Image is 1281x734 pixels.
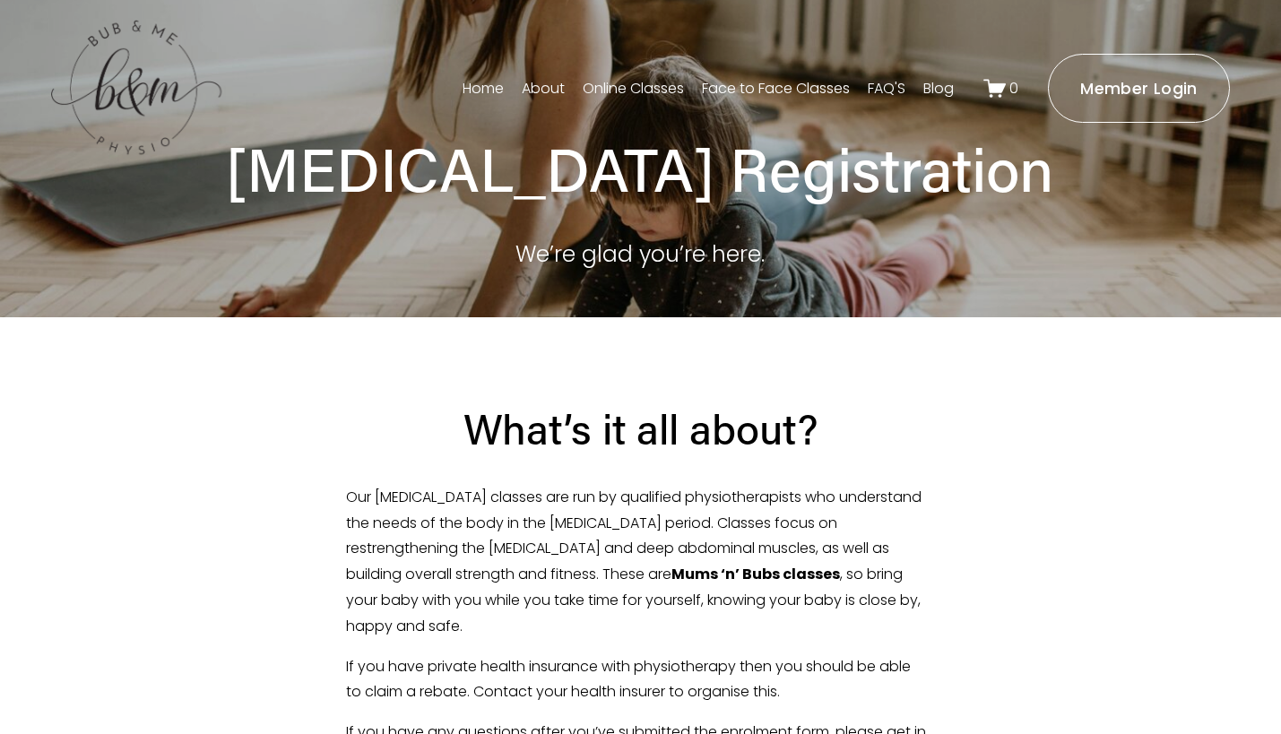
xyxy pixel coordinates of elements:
a: About [522,74,565,103]
a: Online Classes [583,74,684,103]
p: Our [MEDICAL_DATA] classes are run by qualified physiotherapists who understand the needs of the ... [346,485,935,640]
h1: [MEDICAL_DATA] Registration [198,132,1082,206]
a: Face to Face Classes [702,74,850,103]
h2: What’s it all about? [346,402,935,456]
a: Member Login [1048,54,1230,123]
p: We’re glad you’re here. [198,235,1082,274]
a: Blog [923,74,954,103]
p: If you have private health insurance with physiotherapy then you should be able to claim a rebate... [346,654,935,706]
a: 0 [983,77,1019,99]
strong: Mums ‘n’ Bubs classes [671,564,840,584]
span: 0 [1009,78,1018,99]
a: FAQ'S [868,74,905,103]
a: Home [463,74,504,103]
img: bubandme [51,19,221,158]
